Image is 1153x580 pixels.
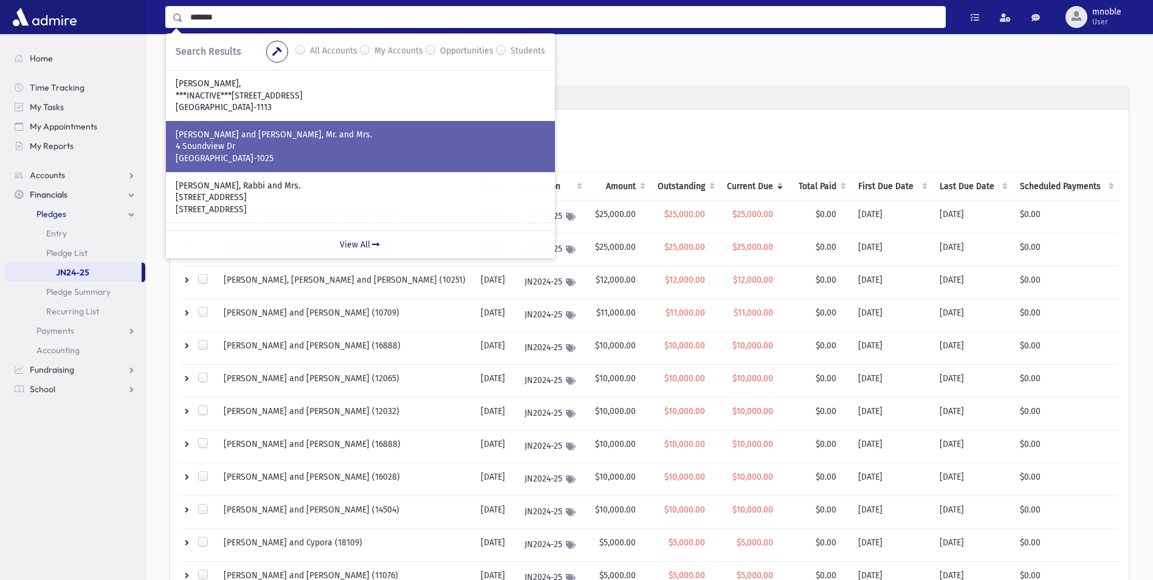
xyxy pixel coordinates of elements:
[5,340,145,360] a: Accounting
[5,165,145,185] a: Accounts
[1013,233,1119,266] td: $0.00
[851,233,932,266] td: [DATE]
[669,537,705,548] span: $5,000.00
[932,529,1013,562] td: [DATE]
[473,496,517,529] td: [DATE]
[5,282,145,302] a: Pledge Summary
[216,398,473,430] td: [PERSON_NAME] and [PERSON_NAME] (12032)
[473,430,517,463] td: [DATE]
[46,247,88,258] span: Pledge List
[5,97,145,117] a: My Tasks
[517,398,587,430] td: JN2024-25
[664,472,705,482] span: $10,000.00
[517,463,587,496] td: JN2024-25
[176,153,545,165] p: [GEOGRAPHIC_DATA]-1025
[5,49,145,68] a: Home
[664,439,705,449] span: $10,000.00
[664,340,705,351] span: $10,000.00
[1092,17,1121,27] span: User
[473,529,517,562] td: [DATE]
[1013,398,1119,430] td: $0.00
[932,463,1013,496] td: [DATE]
[816,537,836,548] span: $0.00
[851,266,932,299] td: [DATE]
[517,529,587,562] td: JN2024-25
[183,6,945,28] input: Search
[176,102,545,114] p: [GEOGRAPHIC_DATA]-1113
[587,233,650,266] td: $25,000.00
[30,170,65,181] span: Accounts
[30,121,97,132] span: My Appointments
[587,201,650,233] td: $25,000.00
[816,406,836,416] span: $0.00
[732,340,773,351] span: $10,000.00
[216,496,473,529] td: [PERSON_NAME] and [PERSON_NAME] (14504)
[176,140,545,153] p: 4 Soundview Dr
[46,228,67,239] span: Entry
[851,398,932,430] td: [DATE]
[216,299,473,332] td: [PERSON_NAME] and [PERSON_NAME] (10709)
[5,136,145,156] a: My Reports
[30,82,84,93] span: Time Tracking
[587,365,650,398] td: $10,000.00
[1013,332,1119,365] td: $0.00
[473,299,517,332] td: [DATE]
[1013,365,1119,398] td: $0.00
[664,209,705,219] span: $25,000.00
[1013,201,1119,233] td: $0.00
[587,299,650,332] td: $11,000.00
[664,242,705,252] span: $25,000.00
[517,332,587,365] td: JN2024-25
[30,384,55,395] span: School
[440,44,494,59] label: Opportunities
[932,233,1013,266] td: [DATE]
[310,44,357,59] label: All Accounts
[932,332,1013,365] td: [DATE]
[473,463,517,496] td: [DATE]
[1013,496,1119,529] td: $0.00
[517,496,587,529] td: JN2024-25
[664,406,705,416] span: $10,000.00
[176,129,545,141] p: [PERSON_NAME] and [PERSON_NAME], Mr. and Mrs.
[5,243,145,263] a: Pledge List
[5,321,145,340] a: Payments
[851,463,932,496] td: [DATE]
[587,332,650,365] td: $10,000.00
[932,173,1013,201] th: Last Due Date: activate to sort column ascending
[30,140,74,151] span: My Reports
[176,46,241,57] span: Search Results
[732,242,773,252] span: $25,000.00
[36,325,74,336] span: Payments
[851,529,932,562] td: [DATE]
[732,472,773,482] span: $10,000.00
[5,185,145,204] a: Financials
[587,496,650,529] td: $10,000.00
[10,5,80,29] img: AdmirePro
[737,537,773,548] span: $5,000.00
[1013,266,1119,299] td: $0.00
[587,529,650,562] td: $5,000.00
[36,345,80,356] span: Accounting
[816,505,836,515] span: $0.00
[816,308,836,318] span: $0.00
[46,306,99,317] span: Recurring List
[216,430,473,463] td: [PERSON_NAME] and [PERSON_NAME] (16888)
[5,204,145,224] a: Pledges
[1013,529,1119,562] td: $0.00
[732,209,773,219] span: $25,000.00
[30,364,74,375] span: Fundraising
[932,299,1013,332] td: [DATE]
[374,44,423,59] label: My Accounts
[932,365,1013,398] td: [DATE]
[176,90,545,102] p: ***INACTIVE***[STREET_ADDRESS]
[216,529,473,562] td: [PERSON_NAME] and Cypora (18109)
[216,332,473,365] td: [PERSON_NAME] and [PERSON_NAME] (16888)
[666,308,705,318] span: $11,000.00
[5,78,145,97] a: Time Tracking
[517,299,587,332] td: JN2024-25
[788,173,851,201] th: Total Paid: activate to sort column ascending
[816,209,836,219] span: $0.00
[732,439,773,449] span: $10,000.00
[932,430,1013,463] td: [DATE]
[587,398,650,430] td: $10,000.00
